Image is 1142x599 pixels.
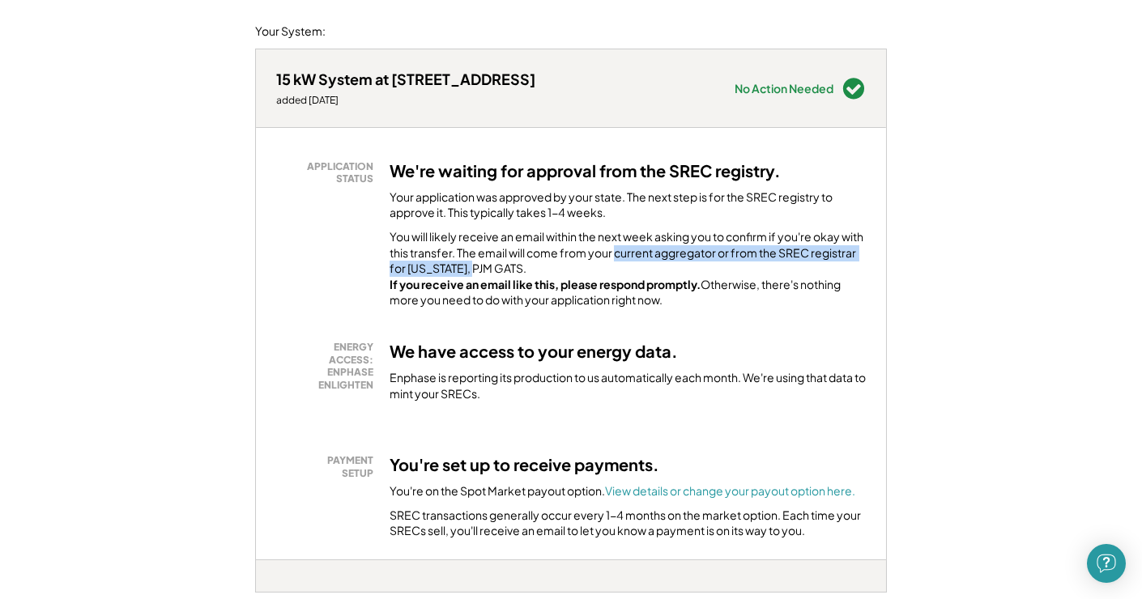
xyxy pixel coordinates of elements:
div: ENERGY ACCESS: ENPHASE ENLIGHTEN [284,341,373,391]
strong: If you receive an email like this, please respond promptly. [390,277,701,291]
h3: You're set up to receive payments. [390,454,659,475]
h3: We have access to your energy data. [390,341,678,362]
div: ajcitey3 - PA Solar [255,593,296,599]
div: 15 kW System at [STREET_ADDRESS] [276,70,535,88]
div: SREC transactions generally occur every 1-4 months on the market option. Each time your SRECs sel... [390,508,866,539]
h3: We're waiting for approval from the SREC registry. [390,160,781,181]
div: added [DATE] [276,94,535,107]
div: Enphase is reporting its production to us automatically each month. We're using that data to mint... [390,370,866,401]
div: Open Intercom Messenger [1087,544,1126,583]
div: PAYMENT SETUP [284,454,373,479]
div: Your System: [255,23,326,40]
div: No Action Needed [735,83,833,94]
div: APPLICATION STATUS [284,160,373,185]
div: You're on the Spot Market payout option. [390,483,855,499]
a: View details or change your payout option here. [605,483,855,498]
div: Your application was approved by your state. The next step is for the SREC registry to approve it... [390,189,866,221]
div: You will likely receive an email within the next week asking you to confirm if you're okay with t... [390,229,866,308]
